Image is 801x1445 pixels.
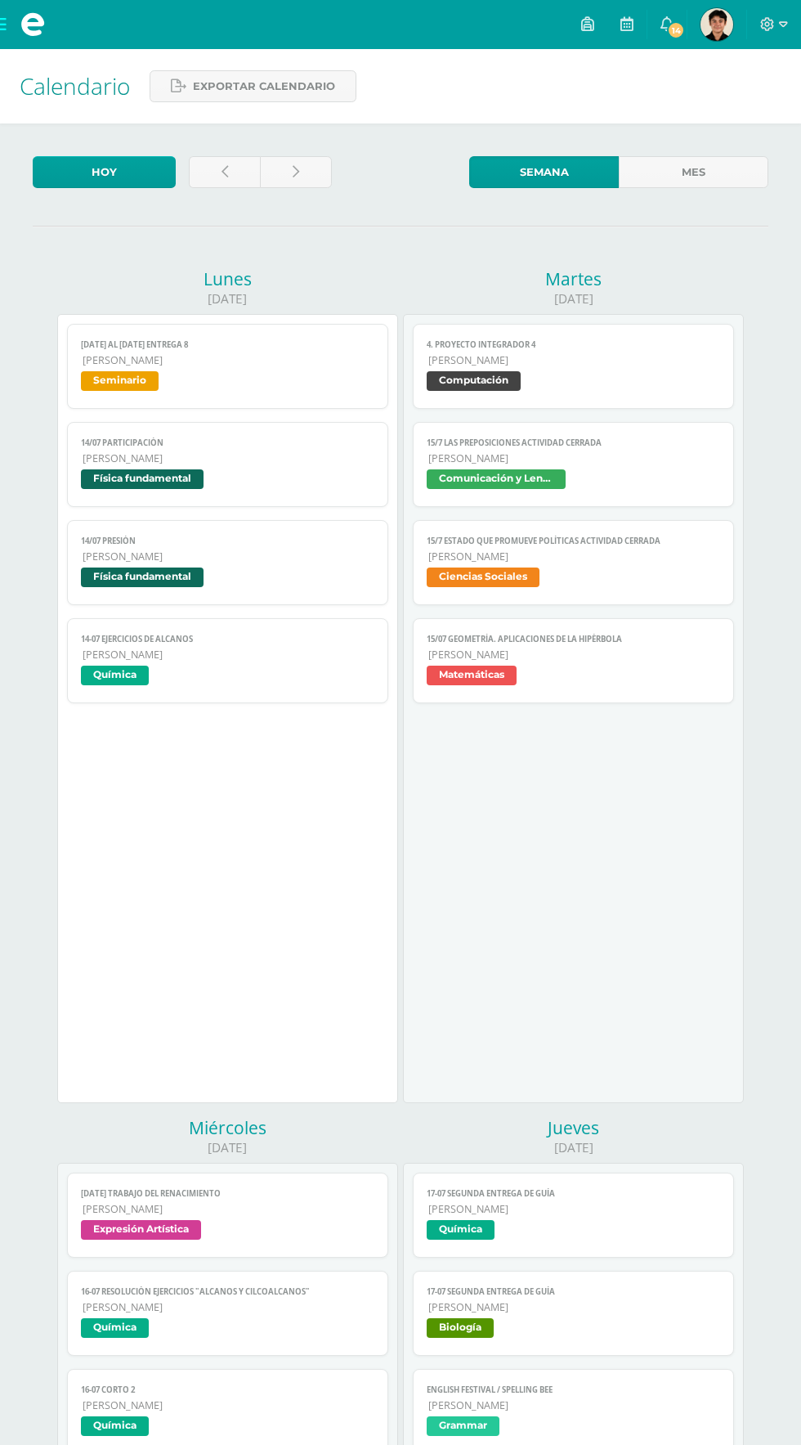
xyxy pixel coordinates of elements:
[428,451,719,465] span: [PERSON_NAME]
[83,451,374,465] span: [PERSON_NAME]
[413,1271,733,1356] a: 17-07 SEGUNDA ENTREGA DE GUÍA[PERSON_NAME]Biología
[469,156,619,188] a: Semana
[427,568,539,587] span: Ciencias Sociales
[57,290,398,307] div: [DATE]
[67,520,387,605] a: 14/07 Presión[PERSON_NAME]Física fundamental
[81,371,159,391] span: Seminario
[83,1300,374,1314] span: [PERSON_NAME]
[427,666,517,685] span: Matemáticas
[667,21,685,39] span: 14
[413,520,733,605] a: 15/7 Estado que promueve políticas ACTIVIDAD CERRADA[PERSON_NAME]Ciencias Sociales
[81,339,374,350] span: [DATE] al [DATE] entrega 8
[403,290,744,307] div: [DATE]
[428,648,719,662] span: [PERSON_NAME]
[428,550,719,563] span: [PERSON_NAME]
[413,324,733,409] a: 4. Proyecto Integrador 4[PERSON_NAME]Computación
[83,648,374,662] span: [PERSON_NAME]
[57,1139,398,1156] div: [DATE]
[81,1286,374,1297] span: 16-07 Resolución ejercicios "Alcanos y Cilcoalcanos"
[413,422,733,507] a: 15/7 Las preposiciones ACTIVIDAD CERRADA[PERSON_NAME]Comunicación y Lenguaje
[83,1398,374,1412] span: [PERSON_NAME]
[81,469,204,489] span: Física fundamental
[427,438,719,448] span: 15/7 Las preposiciones ACTIVIDAD CERRADA
[57,267,398,290] div: Lunes
[427,1188,719,1199] span: 17-07 SEGUNDA ENTREGA DE GUÍA
[81,438,374,448] span: 14/07 Participación
[403,1116,744,1139] div: Jueves
[150,70,356,102] a: Exportar calendario
[193,71,335,101] span: Exportar calendario
[427,371,521,391] span: Computación
[700,8,733,41] img: f4382c182976d86660b0604d7dcd5a07.png
[83,353,374,367] span: [PERSON_NAME]
[81,1416,149,1436] span: Química
[20,70,130,101] span: Calendario
[403,1139,744,1156] div: [DATE]
[427,536,719,546] span: 15/7 Estado que promueve políticas ACTIVIDAD CERRADA
[428,1300,719,1314] span: [PERSON_NAME]
[427,1286,719,1297] span: 17-07 SEGUNDA ENTREGA DE GUÍA
[57,1116,398,1139] div: Miércoles
[428,1202,719,1216] span: [PERSON_NAME]
[81,1384,374,1395] span: 16-07 CORTO 2
[619,156,768,188] a: Mes
[413,618,733,703] a: 15/07 GEOMETRÍA. Aplicaciones de la hipérbola[PERSON_NAME]Matemáticas
[83,550,374,563] span: [PERSON_NAME]
[427,634,719,644] span: 15/07 GEOMETRÍA. Aplicaciones de la hipérbola
[67,422,387,507] a: 14/07 Participación[PERSON_NAME]Física fundamental
[81,568,204,587] span: Física fundamental
[403,267,744,290] div: Martes
[428,353,719,367] span: [PERSON_NAME]
[81,1220,201,1240] span: Expresión Artística
[67,324,387,409] a: [DATE] al [DATE] entrega 8[PERSON_NAME]Seminario
[427,1318,494,1338] span: Biología
[83,1202,374,1216] span: [PERSON_NAME]
[81,536,374,546] span: 14/07 Presión
[81,634,374,644] span: 14-07 Ejercicios de alcanos
[67,1173,387,1258] a: [DATE] Trabajo del renacimiento[PERSON_NAME]Expresión Artística
[81,1188,374,1199] span: [DATE] Trabajo del renacimiento
[427,339,719,350] span: 4. Proyecto Integrador 4
[67,1271,387,1356] a: 16-07 Resolución ejercicios "Alcanos y Cilcoalcanos"[PERSON_NAME]Química
[33,156,176,188] a: Hoy
[427,469,566,489] span: Comunicación y Lenguaje
[427,1416,499,1436] span: Grammar
[428,1398,719,1412] span: [PERSON_NAME]
[81,666,149,685] span: Química
[427,1384,719,1395] span: English Festival / Spelling BEE
[81,1318,149,1338] span: Química
[67,618,387,703] a: 14-07 Ejercicios de alcanos[PERSON_NAME]Química
[413,1173,733,1258] a: 17-07 SEGUNDA ENTREGA DE GUÍA[PERSON_NAME]Química
[427,1220,494,1240] span: Química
